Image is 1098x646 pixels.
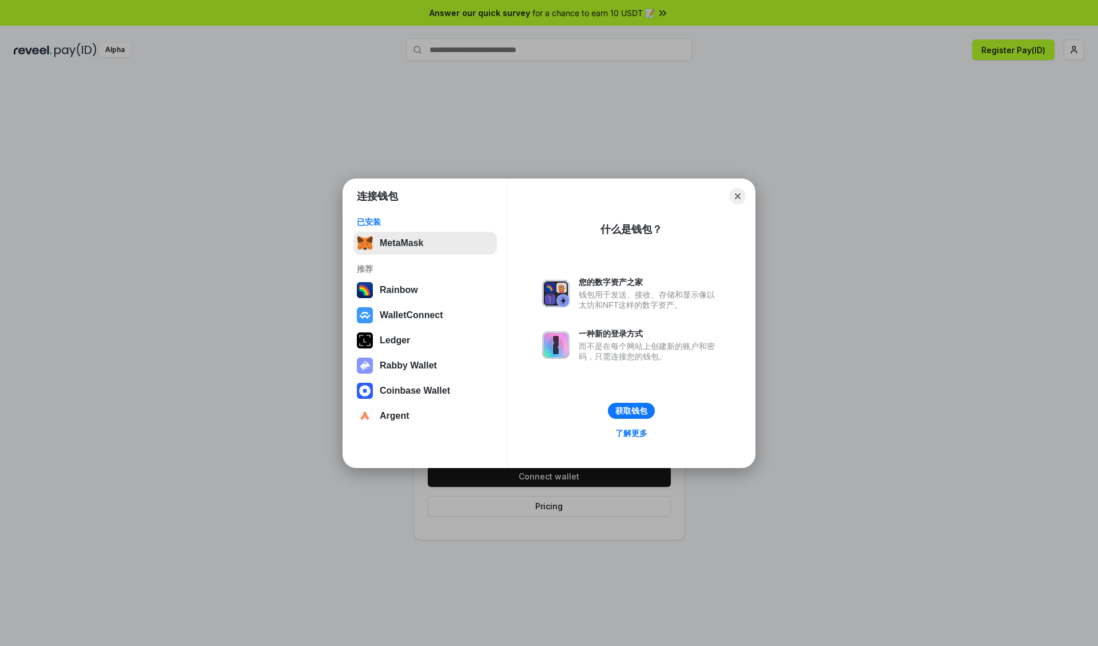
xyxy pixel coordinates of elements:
[357,358,373,374] img: svg+xml,%3Csvg%20xmlns%3D%22http%3A%2F%2Fwww.w3.org%2F2000%2Fsvg%22%20fill%3D%22none%22%20viewBox...
[353,279,497,302] button: Rainbow
[380,386,450,396] div: Coinbase Wallet
[579,277,721,287] div: 您的数字资产之家
[579,341,721,362] div: 而不是在每个网站上创建新的账户和密码，只需连接您的钱包。
[357,235,373,251] img: svg+xml,%3Csvg%20fill%3D%22none%22%20height%3D%2233%22%20viewBox%3D%220%200%2035%2033%22%20width%...
[357,264,494,274] div: 推荐
[615,406,647,416] div: 获取钱包
[608,403,655,419] button: 获取钱包
[380,335,410,346] div: Ledger
[615,428,647,438] div: 了解更多
[380,411,409,421] div: Argent
[357,332,373,348] img: svg+xml,%3Csvg%20xmlns%3D%22http%3A%2F%2Fwww.w3.org%2F2000%2Fsvg%22%20width%3D%2228%22%20height%3...
[353,405,497,427] button: Argent
[380,310,443,320] div: WalletConnect
[380,238,423,248] div: MetaMask
[353,354,497,377] button: Rabby Wallet
[357,408,373,424] img: svg+xml,%3Csvg%20width%3D%2228%22%20height%3D%2228%22%20viewBox%3D%220%200%2028%2028%22%20fill%3D...
[353,379,497,402] button: Coinbase Wallet
[357,189,398,203] h1: 连接钱包
[357,307,373,323] img: svg+xml,%3Csvg%20width%3D%2228%22%20height%3D%2228%22%20viewBox%3D%220%200%2028%2028%22%20fill%3D...
[542,331,570,359] img: svg+xml,%3Csvg%20xmlns%3D%22http%3A%2F%2Fwww.w3.org%2F2000%2Fsvg%22%20fill%3D%22none%22%20viewBox...
[542,280,570,307] img: svg+xml,%3Csvg%20xmlns%3D%22http%3A%2F%2Fwww.w3.org%2F2000%2Fsvg%22%20fill%3D%22none%22%20viewBox...
[608,426,654,441] a: 了解更多
[380,360,437,371] div: Rabby Wallet
[357,383,373,399] img: svg+xml,%3Csvg%20width%3D%2228%22%20height%3D%2228%22%20viewBox%3D%220%200%2028%2028%22%20fill%3D...
[353,232,497,255] button: MetaMask
[380,285,418,295] div: Rainbow
[579,328,721,339] div: 一种新的登录方式
[579,290,721,310] div: 钱包用于发送、接收、存储和显示像以太坊和NFT这样的数字资产。
[353,304,497,327] button: WalletConnect
[600,223,662,236] div: 什么是钱包？
[357,217,494,227] div: 已安装
[357,282,373,298] img: svg+xml,%3Csvg%20width%3D%22120%22%20height%3D%22120%22%20viewBox%3D%220%200%20120%20120%22%20fil...
[730,188,746,204] button: Close
[353,329,497,352] button: Ledger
